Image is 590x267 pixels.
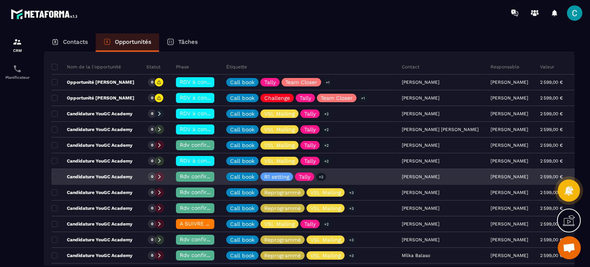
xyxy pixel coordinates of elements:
p: Call book [230,221,255,227]
a: schedulerschedulerPlanificateur [2,58,33,85]
p: Call book [230,206,255,211]
p: Tally [264,80,276,85]
span: Rdv confirmé ✅ [180,173,223,179]
p: +2 [322,126,331,134]
p: Tally [300,95,311,101]
p: Candidature YouGC Academy [51,189,133,196]
p: Reprogrammé [264,206,301,211]
div: Ouvrir le chat [558,236,581,259]
p: 2 599,00 € [540,206,563,211]
p: Tally [304,158,316,164]
p: +2 [322,141,331,149]
p: VSL Mailing [264,221,295,227]
p: Candidature YouGC Academy [51,205,133,211]
p: Candidature YouGC Academy [51,174,133,180]
p: [PERSON_NAME] [491,127,528,132]
p: Opportunités [115,38,151,45]
p: 0 [151,95,153,101]
p: Candidature YouGC Academy [51,221,133,227]
a: Tâches [159,33,206,52]
span: RDV à conf. A RAPPELER [180,126,244,132]
p: [PERSON_NAME] [491,221,528,227]
p: VSL Mailing [264,111,295,116]
p: Planificateur [2,75,33,80]
p: +1 [358,94,368,102]
img: logo [11,7,80,21]
p: Reprogrammé [264,190,301,195]
p: 2 599,00 € [540,111,563,116]
p: Call book [230,158,255,164]
p: Call book [230,237,255,242]
p: 2 599,00 € [540,95,563,101]
p: 2 599,00 € [540,174,563,179]
p: 0 [151,253,153,258]
p: Valeur [540,64,554,70]
p: +2 [322,157,331,165]
a: formationformationCRM [2,32,33,58]
p: VSL Mailing [310,190,341,195]
p: VSL Mailing [310,237,341,242]
p: [PERSON_NAME] [491,190,528,195]
p: Étiquette [226,64,247,70]
p: 0 [151,143,153,148]
p: Tally [299,174,310,179]
p: VSL Mailing [264,158,295,164]
p: Reprogrammé [264,253,301,258]
span: Rdv confirmé ✅ [180,189,223,195]
p: [PERSON_NAME] [491,111,528,116]
p: Tally [304,127,316,132]
p: Candidature YouGC Academy [51,237,133,243]
p: +3 [346,189,356,197]
img: formation [13,37,22,46]
p: +3 [346,236,356,244]
p: 0 [151,111,153,116]
a: Contacts [44,33,96,52]
p: [PERSON_NAME] [491,158,528,164]
p: VSL Mailing [264,127,295,132]
p: 2 599,00 € [540,80,563,85]
p: [PERSON_NAME] [491,143,528,148]
p: Nom de la l'opportunité [51,64,121,70]
span: RDV à conf. A RAPPELER [180,95,244,101]
p: VSL Mailing [310,206,341,211]
p: Call book [230,111,255,116]
p: Team Closer [321,95,353,101]
p: 0 [151,174,153,179]
p: Call book [230,80,255,85]
p: Candidature YouGC Academy [51,111,133,117]
span: Rdv confirmé ✅ [180,236,223,242]
p: Responsable [491,64,519,70]
span: Rdv confirmé ✅ [180,142,223,148]
img: scheduler [13,64,22,73]
p: 0 [151,158,153,164]
span: A SUIVRE ⏳ [180,221,212,227]
span: RDV à conf. A RAPPELER [180,158,244,164]
p: +3 [346,204,356,212]
p: Candidature YouGC Academy [51,252,133,259]
p: Call book [230,253,255,258]
p: Call book [230,174,255,179]
span: RDV à conf. A RAPPELER [180,110,244,116]
p: 0 [151,237,153,242]
p: 2 599,00 € [540,221,563,227]
p: [PERSON_NAME] [491,206,528,211]
p: [PERSON_NAME] [491,95,528,101]
p: Call book [230,190,255,195]
p: 2 599,00 € [540,253,563,258]
a: Opportunités [96,33,159,52]
p: Tally [304,111,316,116]
p: Candidature YouGC Academy [51,142,133,148]
p: Contact [402,64,419,70]
p: Reprogrammé [264,237,301,242]
p: Tâches [178,38,198,45]
p: 2 599,00 € [540,127,563,132]
span: Rdv confirmé ✅ [180,252,223,258]
p: Call book [230,95,255,101]
p: Challenge [264,95,290,101]
p: [PERSON_NAME] [491,237,528,242]
p: +2 [322,110,331,118]
p: 0 [151,80,153,85]
p: 2 599,00 € [540,143,563,148]
p: 2 599,00 € [540,190,563,195]
p: +1 [323,78,332,86]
